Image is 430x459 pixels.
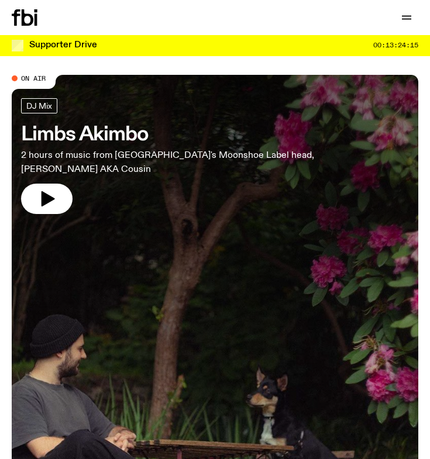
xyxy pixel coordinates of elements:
span: 00:13:24:15 [373,42,418,49]
p: 2 hours of music from [GEOGRAPHIC_DATA]'s Moonshoe Label head, [PERSON_NAME] AKA Cousin [21,149,321,177]
h3: Limbs Akimbo [21,125,321,144]
a: DJ Mix [21,98,57,113]
a: Limbs Akimbo2 hours of music from [GEOGRAPHIC_DATA]'s Moonshoe Label head, [PERSON_NAME] AKA Cousin [21,98,321,214]
span: On Air [21,74,46,82]
h3: Supporter Drive [29,41,97,50]
span: DJ Mix [26,101,52,110]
